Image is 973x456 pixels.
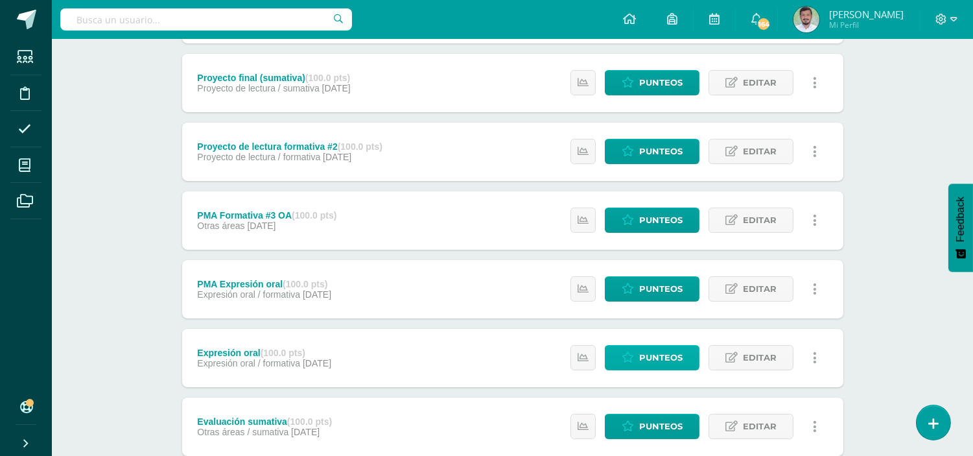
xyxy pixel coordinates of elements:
a: Punteos [605,276,699,302]
span: Editar [743,346,777,370]
span: [DATE] [247,221,275,231]
button: Feedback - Mostrar encuesta [948,184,973,272]
div: Evaluación sumativa [197,416,332,427]
span: [DATE] [303,358,331,368]
input: Busca un usuario... [60,8,352,30]
div: PMA Expresión oral [197,279,331,289]
div: Proyecto final (sumativa) [197,73,350,83]
span: [DATE] [303,289,331,300]
span: [DATE] [291,427,320,437]
span: Expresión oral / formativa [197,358,300,368]
span: Punteos [639,346,683,370]
span: Editar [743,208,777,232]
span: Otras áreas / sumativa [197,427,288,437]
span: [PERSON_NAME] [829,8,904,21]
span: Punteos [639,208,683,232]
a: Punteos [605,414,699,439]
span: Proyecto de lectura / formativa [197,152,320,162]
strong: (100.0 pts) [292,210,336,221]
span: Editar [743,414,777,438]
span: Editar [743,139,777,163]
span: [DATE] [323,152,351,162]
span: Proyecto de lectura / sumativa [197,83,319,93]
span: Punteos [639,71,683,95]
span: Punteos [639,139,683,163]
a: Punteos [605,345,699,370]
span: Otras áreas [197,221,244,231]
img: c6d976ce9e32bebbd84997966a8f6922.png [793,6,819,32]
span: Editar [743,71,777,95]
span: 164 [756,17,771,31]
strong: (100.0 pts) [338,141,382,152]
span: Expresión oral / formativa [197,289,300,300]
span: Punteos [639,414,683,438]
div: PMA Formativa #3 OA [197,210,336,221]
a: Punteos [605,139,699,164]
div: Expresión oral [197,348,331,358]
span: Punteos [639,277,683,301]
span: [DATE] [322,83,351,93]
strong: (100.0 pts) [283,279,327,289]
a: Punteos [605,208,699,233]
strong: (100.0 pts) [287,416,332,427]
a: Punteos [605,70,699,95]
span: Mi Perfil [829,19,904,30]
span: Editar [743,277,777,301]
div: Proyecto de lectura formativa #2 [197,141,382,152]
span: Feedback [955,197,967,242]
strong: (100.0 pts) [261,348,305,358]
strong: (100.0 pts) [305,73,350,83]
